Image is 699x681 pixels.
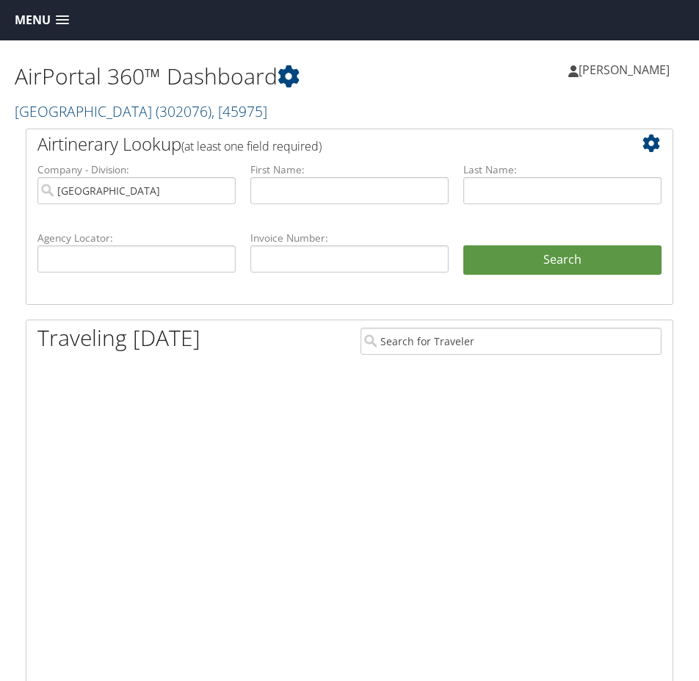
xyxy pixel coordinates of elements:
[579,62,670,78] span: [PERSON_NAME]
[37,231,236,245] label: Agency Locator:
[181,138,322,154] span: (at least one field required)
[250,162,449,177] label: First Name:
[37,162,236,177] label: Company - Division:
[463,162,662,177] label: Last Name:
[7,8,76,32] a: Menu
[156,101,211,121] span: ( 302076 )
[15,61,349,92] h1: AirPortal 360™ Dashboard
[37,131,608,156] h2: Airtinerary Lookup
[250,231,449,245] label: Invoice Number:
[15,101,267,121] a: [GEOGRAPHIC_DATA]
[15,13,51,27] span: Menu
[463,245,662,275] button: Search
[37,323,200,353] h1: Traveling [DATE]
[568,48,684,92] a: [PERSON_NAME]
[361,328,662,355] input: Search for Traveler
[211,101,267,121] span: , [ 45975 ]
